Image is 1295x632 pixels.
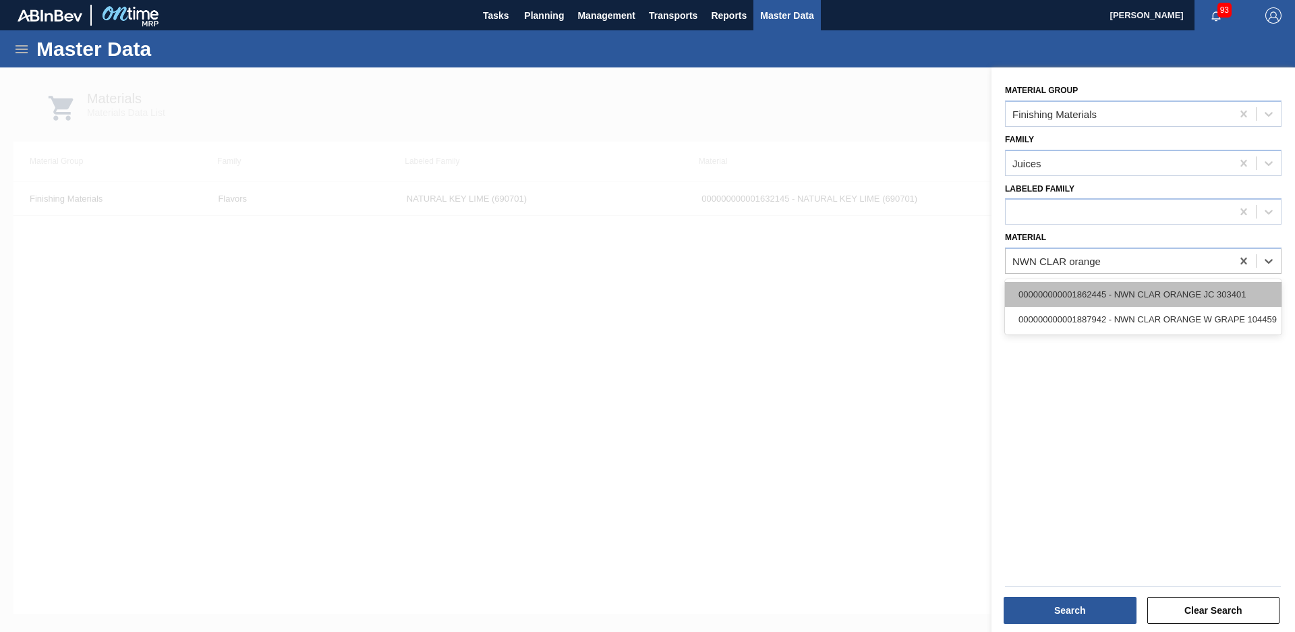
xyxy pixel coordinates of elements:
button: Clear Search [1147,597,1280,624]
div: Finishing Materials [1012,108,1097,119]
button: Search [1004,597,1136,624]
span: Management [577,7,635,24]
span: Master Data [760,7,813,24]
span: 93 [1217,3,1232,18]
span: Planning [524,7,564,24]
img: TNhmsLtSVTkK8tSr43FrP2fwEKptu5GPRR3wAAAABJRU5ErkJggg== [18,9,82,22]
label: Material Group [1005,86,1078,95]
div: Juices [1012,157,1041,169]
label: Labeled Family [1005,184,1074,194]
div: 000000000001862445 - NWN CLAR ORANGE JC 303401 [1005,282,1282,307]
img: Logout [1265,7,1282,24]
div: 000000000001887942 - NWN CLAR ORANGE W GRAPE 104459 [1005,307,1282,332]
span: Tasks [481,7,511,24]
span: Transports [649,7,697,24]
h1: Master Data [36,41,276,57]
span: Reports [711,7,747,24]
label: Family [1005,135,1034,144]
button: Notifications [1195,6,1238,25]
label: Material [1005,233,1046,242]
